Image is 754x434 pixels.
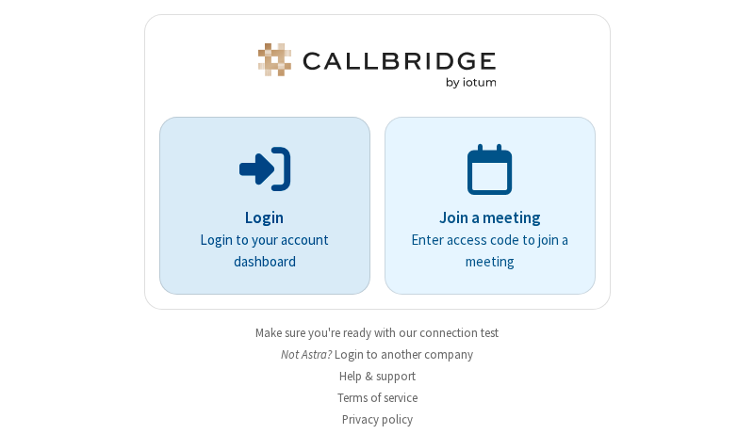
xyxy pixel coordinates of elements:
p: Login to your account dashboard [186,230,344,272]
p: Login [186,206,344,231]
p: Join a meeting [411,206,569,231]
a: Terms of service [337,390,418,406]
li: Not Astra? [144,346,611,363]
a: Make sure you're ready with our connection test [255,325,499,341]
button: Login to another company [335,346,473,363]
p: Enter access code to join a meeting [411,230,569,272]
button: LoginLogin to your account dashboard [159,117,370,295]
a: Join a meetingEnter access code to join a meeting [385,117,596,295]
img: Astra [254,43,500,88]
a: Privacy policy [342,411,413,427]
a: Help & support [339,368,416,384]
